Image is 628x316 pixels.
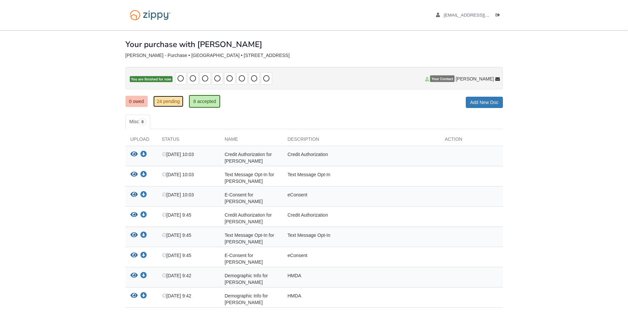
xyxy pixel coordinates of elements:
span: [PERSON_NAME] [456,76,494,82]
h1: Your purchase with [PERSON_NAME] [125,40,262,49]
button: View Demographic Info for Jamaal Jackson [130,272,138,279]
span: dsmith012698@gmail.com [444,13,519,18]
span: 8 [139,119,146,125]
a: Log out [496,13,503,19]
div: Upload [125,136,157,146]
span: [DATE] 9:45 [162,253,191,258]
span: Text Message Opt-In for [PERSON_NAME] [225,233,274,244]
span: [DATE] 9:42 [162,273,191,278]
span: Your Contact [430,76,454,82]
span: [DATE] 9:45 [162,233,191,238]
a: 24 pending [153,96,183,107]
span: [DATE] 9:42 [162,293,191,298]
a: 8 accepted [189,95,220,108]
a: Download E-Consent for DaSharion Jackson [140,253,147,258]
a: Download Demographic Info for DaSharion Jackson [140,293,147,299]
a: Download Text Message Opt-In for DaSharion Jackson [140,233,147,238]
a: Download Credit Authorization for DaSharion Jackson [140,213,147,218]
a: edit profile [436,13,520,19]
div: Description [283,136,440,146]
div: Text Message Opt-In [283,232,440,245]
div: Name [220,136,283,146]
a: Download E-Consent for Jamaal Jackson [140,192,147,198]
div: [PERSON_NAME] - Purchase • [GEOGRAPHIC_DATA] • [STREET_ADDRESS] [125,53,503,58]
div: Status [157,136,220,146]
span: Demographic Info for [PERSON_NAME] [225,293,268,305]
button: View Credit Authorization for DaSharion Jackson [130,212,138,219]
span: Demographic Info for [PERSON_NAME] [225,273,268,285]
a: Misc [125,115,150,129]
a: 0 owed [125,96,148,107]
span: You are finished for now [130,76,173,82]
div: Action [440,136,503,146]
span: Credit Authorization for [PERSON_NAME] [225,212,272,224]
button: View E-Consent for DaSharion Jackson [130,252,138,259]
span: Credit Authorization for [PERSON_NAME] [225,152,272,164]
div: HMDA [283,292,440,306]
a: Download Demographic Info for Jamaal Jackson [140,273,147,279]
div: HMDA [283,272,440,286]
span: Text Message Opt-In for [PERSON_NAME] [225,172,274,184]
span: E-Consent for [PERSON_NAME] [225,192,263,204]
span: E-Consent for [PERSON_NAME] [225,253,263,265]
img: Logo [125,7,175,24]
span: [DATE] 10:03 [162,192,194,197]
button: View Demographic Info for DaSharion Jackson [130,292,138,299]
button: View Credit Authorization for Jamaal Jackson [130,151,138,158]
span: [DATE] 10:03 [162,172,194,177]
div: Credit Authorization [283,151,440,164]
div: Text Message Opt-In [283,171,440,184]
span: [DATE] 9:45 [162,212,191,218]
button: View E-Consent for Jamaal Jackson [130,191,138,198]
a: Download Credit Authorization for Jamaal Jackson [140,152,147,157]
a: Download Text Message Opt-In for Jamaal Jackson [140,172,147,178]
a: Add New Doc [466,97,503,108]
div: eConsent [283,191,440,205]
div: eConsent [283,252,440,265]
button: View Text Message Opt-In for DaSharion Jackson [130,232,138,239]
div: Credit Authorization [283,212,440,225]
button: View Text Message Opt-In for Jamaal Jackson [130,171,138,178]
span: [DATE] 10:03 [162,152,194,157]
